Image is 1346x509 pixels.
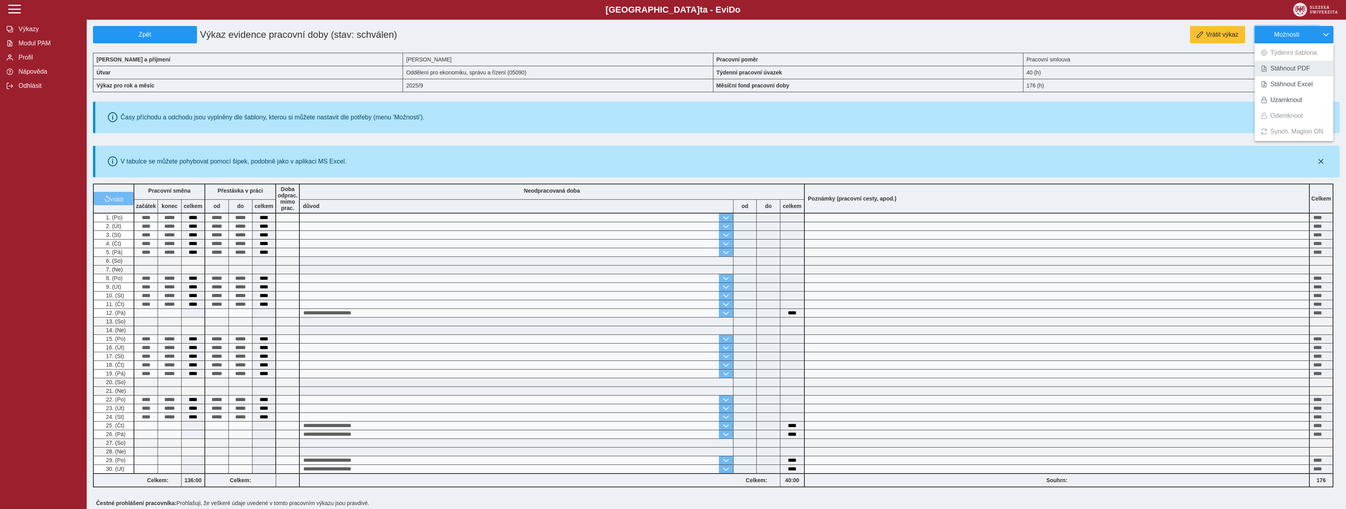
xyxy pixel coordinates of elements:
[1270,81,1313,87] span: Stáhnout Excel
[205,203,228,209] b: od
[1311,195,1331,202] b: Celkem
[717,56,758,63] b: Pracovní poměr
[97,69,111,76] b: Útvar
[134,203,158,209] b: začátek
[104,379,126,385] span: 20. (So)
[1255,26,1318,43] button: Možnosti
[1023,79,1333,92] div: 176 (h)
[104,405,124,411] span: 23. (Út)
[104,292,124,299] span: 10. (St)
[733,203,756,209] b: od
[104,336,126,342] span: 15. (Po)
[403,53,713,66] div: [PERSON_NAME]
[1293,3,1338,17] img: logo_web_su.png
[104,388,126,394] span: 21. (Ne)
[16,82,80,89] span: Odhlásit
[205,477,276,483] b: Celkem:
[104,301,124,307] span: 11. (Čt)
[104,422,124,429] span: 25. (Čt)
[1206,31,1238,38] span: Vrátit výkaz
[182,477,204,483] b: 136:00
[24,5,1322,15] b: [GEOGRAPHIC_DATA] a - Evi
[104,240,121,247] span: 4. (Čt)
[735,5,741,15] span: o
[403,66,713,79] div: Oddělení pro ekonomiku, správu a řízení (05090)
[104,370,126,377] span: 19. (Pá)
[97,82,154,89] b: Výkaz pro rok a měsíc
[104,266,123,273] span: 7. (Ne)
[733,477,780,483] b: Celkem:
[104,258,123,264] span: 6. (So)
[104,275,123,281] span: 8. (Po)
[780,477,804,483] b: 40:00
[757,203,780,209] b: do
[104,362,124,368] span: 18. (Čt)
[97,31,193,38] span: Zpět
[104,344,124,351] span: 16. (Út)
[1270,97,1302,103] span: Uzamknout
[148,188,190,194] b: Pracovní směna
[104,214,123,221] span: 1. (Po)
[104,353,124,359] span: 17. (St)
[104,457,126,463] span: 29. (Po)
[229,203,252,209] b: do
[96,500,176,506] b: Čestné prohlášení pracovníka:
[104,249,123,255] span: 5. (Pá)
[104,223,121,229] span: 2. (Út)
[93,26,197,43] button: Zpět
[717,69,782,76] b: Týdenní pracovní úvazek
[110,195,124,202] span: vrátit
[97,56,170,63] b: [PERSON_NAME] a příjmení
[1023,66,1333,79] div: 40 (h)
[524,188,580,194] b: Neodpracovaná doba
[197,26,613,43] h1: Výkaz evidence pracovní doby (stav: schválen)
[158,203,181,209] b: konec
[303,203,319,209] b: důvod
[104,327,126,333] span: 14. (Ne)
[104,284,121,290] span: 9. (Út)
[717,82,789,89] b: Měsíční fond pracovní doby
[729,5,735,15] span: D
[94,192,134,205] button: vrátit
[104,466,124,472] span: 30. (Út)
[700,5,702,15] span: t
[104,414,124,420] span: 24. (St)
[104,440,126,446] span: 27. (So)
[134,477,181,483] b: Celkem:
[121,114,425,121] div: Časy příchodu a odchodu jsou vyplněny dle šablony, kterou si můžete nastavit dle potřeby (menu 'M...
[182,203,204,209] b: celkem
[104,448,126,455] span: 28. (Ne)
[217,188,263,194] b: Přestávka v práci
[278,186,298,211] b: Doba odprac. mimo prac.
[104,318,126,325] span: 13. (So)
[16,26,80,33] span: Výkazy
[780,203,804,209] b: celkem
[1046,477,1068,483] b: Souhrn:
[104,310,126,316] span: 12. (Pá)
[1190,26,1245,43] button: Vrátit výkaz
[252,203,275,209] b: celkem
[121,158,347,165] div: V tabulce se můžete pohybovat pomocí šipek, podobně jako v aplikaci MS Excel.
[104,232,121,238] span: 3. (St)
[16,68,80,75] span: Nápověda
[104,431,126,437] span: 26. (Pá)
[1023,53,1333,66] div: Pracovní smlouva
[1261,31,1312,38] span: Možnosti
[1310,477,1333,483] b: 176
[16,40,80,47] span: Modul PAM
[1270,65,1310,72] span: Stáhnout PDF
[104,396,126,403] span: 22. (Po)
[403,79,713,92] div: 2025/9
[805,195,900,202] b: Poznámky (pracovní cesty, apod.)
[16,54,80,61] span: Profil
